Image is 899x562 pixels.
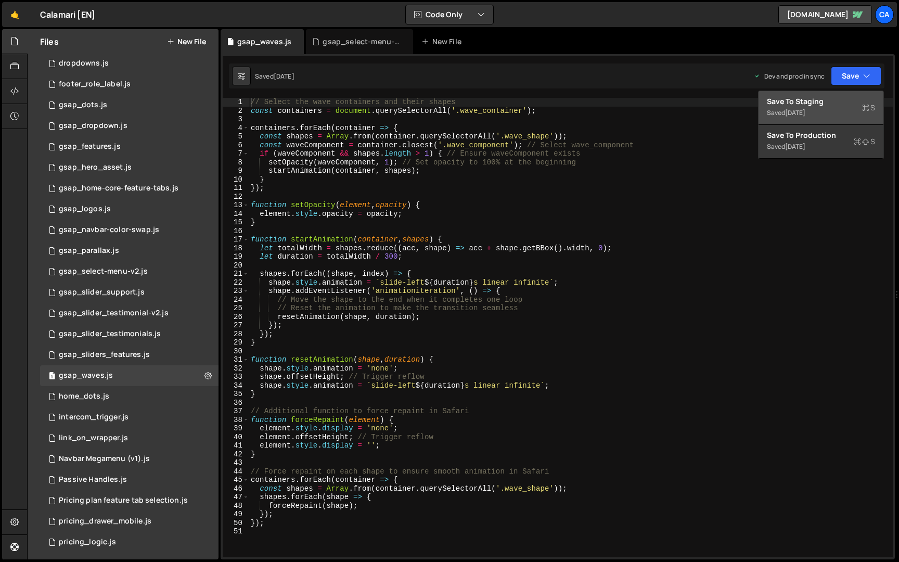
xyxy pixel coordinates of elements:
[167,37,206,46] button: New File
[223,98,249,107] div: 1
[223,519,249,528] div: 50
[875,5,894,24] div: Ca
[223,218,249,227] div: 15
[40,511,219,532] div: 2818/23731.js
[831,67,881,85] button: Save
[237,36,291,47] div: gsap_waves.js
[59,309,169,318] div: gsap_slider_testimonial-v2.js
[223,201,249,210] div: 13
[59,454,150,464] div: Navbar Megamenu (v1).js
[59,142,121,151] div: gsap_features.js
[40,199,219,220] div: 2818/14220.js
[854,136,875,147] span: S
[223,184,249,193] div: 11
[223,304,249,313] div: 25
[59,205,111,214] div: gsap_logos.js
[40,324,219,344] div: 2818/14190.js
[223,458,249,467] div: 43
[40,136,219,157] div: 2818/14191.js
[754,72,825,81] div: Dev and prod in sync
[223,210,249,219] div: 14
[40,157,219,178] div: 2818/15677.js
[223,502,249,510] div: 48
[767,107,875,119] div: Saved
[421,36,465,47] div: New File
[59,392,109,401] div: home_dots.js
[59,163,132,172] div: gsap_hero_asset.js
[40,449,219,469] div: 2818/5783.js
[40,95,219,116] div: 2818/20407.js
[59,413,129,422] div: intercom_trigger.js
[223,321,249,330] div: 27
[223,107,249,116] div: 2
[223,433,249,442] div: 40
[223,527,249,536] div: 51
[59,59,109,68] div: dropdowns.js
[59,538,116,547] div: pricing_logic.js
[40,220,219,240] div: 2818/14186.js
[223,484,249,493] div: 46
[40,407,219,428] div: 2818/22109.js
[223,278,249,287] div: 22
[223,124,249,133] div: 4
[223,244,249,253] div: 18
[223,510,249,519] div: 49
[59,475,127,484] div: Passive Handles.js
[223,355,249,364] div: 31
[759,125,883,159] button: Save to ProductionS Saved[DATE]
[40,261,219,282] div: 2818/13764.js
[223,115,249,124] div: 3
[223,149,249,158] div: 7
[223,158,249,167] div: 8
[40,116,219,136] div: 2818/15649.js
[40,36,59,47] h2: Files
[59,267,148,276] div: gsap_select-menu-v2.js
[40,344,219,365] div: 2818/16378.js
[223,270,249,278] div: 21
[40,532,219,553] div: 2818/23730.js
[59,80,131,89] div: footer_role_label.js
[40,240,219,261] div: 2818/14189.js
[785,142,805,151] div: [DATE]
[223,399,249,407] div: 36
[59,100,107,110] div: gsap_dots.js
[274,72,294,81] div: [DATE]
[59,184,178,193] div: gsap_home-core-feature-tabs.js
[40,428,219,449] div: 2818/25037.js
[223,132,249,141] div: 5
[40,469,219,490] div: 2818/5782.js
[223,467,249,476] div: 44
[223,373,249,381] div: 33
[759,91,883,125] button: Save to StagingS Saved[DATE]
[223,364,249,373] div: 32
[862,103,875,113] span: S
[40,365,219,386] div: gsap_waves.js
[223,235,249,244] div: 17
[223,441,249,450] div: 41
[40,8,95,21] div: Calamari [EN]
[40,386,219,407] div: 2818/34279.js
[2,2,28,27] a: 🤙
[59,371,113,380] div: gsap_waves.js
[40,74,219,95] div: 2818/29474.js
[59,225,159,235] div: gsap_navbar-color-swap.js
[223,424,249,433] div: 39
[59,496,188,505] div: Pricing plan feature tab selection.js
[223,330,249,339] div: 28
[223,252,249,261] div: 19
[223,381,249,390] div: 34
[406,5,493,24] button: Code Only
[59,246,119,256] div: gsap_parallax.js
[59,517,151,526] div: pricing_drawer_mobile.js
[223,313,249,322] div: 26
[223,261,249,270] div: 20
[223,227,249,236] div: 16
[255,72,294,81] div: Saved
[59,329,161,339] div: gsap_slider_testimonials.js
[223,287,249,296] div: 23
[40,53,219,74] div: 2818/4789.js
[223,416,249,425] div: 38
[223,175,249,184] div: 10
[59,288,145,297] div: gsap_slider_support.js
[767,96,875,107] div: Save to Staging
